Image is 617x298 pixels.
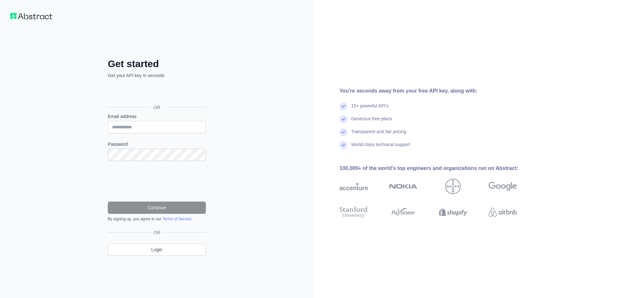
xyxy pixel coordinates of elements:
img: check mark [339,128,347,136]
img: shopify [439,205,467,219]
span: OR [151,229,163,236]
img: stanford university [339,205,368,219]
div: Generous free plans [351,115,392,128]
img: nokia [389,179,418,194]
img: airbnb [489,205,517,219]
img: check mark [339,103,347,110]
img: Workflow [10,13,52,19]
div: Transparent and fair pricing [351,128,406,141]
h2: Get started [108,58,206,70]
label: Email address [108,113,206,120]
button: Continue [108,202,206,214]
iframe: reCAPTCHA [108,169,206,194]
img: accenture [339,179,368,194]
iframe: Botão Iniciar sessão com o Google [105,86,208,100]
div: World-class technical support [351,141,410,154]
a: Terms of Service [162,217,191,221]
img: google [489,179,517,194]
img: check mark [339,115,347,123]
a: Login [108,243,206,256]
img: check mark [339,141,347,149]
div: 100,000+ of the world's top engineers and organizations run on Abstract: [339,164,538,172]
p: Get your API key in seconds [108,72,206,79]
img: payoneer [389,205,418,219]
span: OR [148,104,166,111]
div: You're seconds away from your free API key, along with: [339,87,538,95]
img: bayer [445,179,461,194]
div: 15+ powerful API's [351,103,389,115]
label: Password [108,141,206,147]
div: By signing up, you agree to our . [108,216,206,222]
